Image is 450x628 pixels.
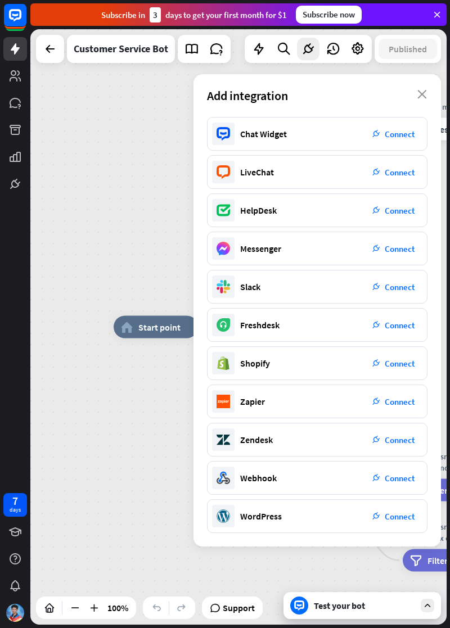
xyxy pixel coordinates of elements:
[385,396,415,407] span: Connect
[417,90,427,99] i: close
[372,206,380,214] i: plug_integration
[372,436,380,444] i: plug_integration
[240,396,265,407] div: Zapier
[385,435,415,445] span: Connect
[410,555,422,566] i: filter
[385,358,415,369] span: Connect
[240,358,270,369] div: Shopify
[296,6,362,24] div: Subscribe now
[240,434,273,445] div: Zendesk
[101,7,287,22] div: Subscribe in days to get your first month for $1
[150,7,161,22] div: 3
[385,320,415,331] span: Connect
[385,167,415,178] span: Connect
[240,510,282,522] div: WordPress
[372,512,380,520] i: plug_integration
[240,281,260,292] div: Slack
[240,243,281,254] div: Messenger
[12,496,18,506] div: 7
[121,322,133,333] i: home_2
[10,506,21,514] div: days
[372,168,380,176] i: plug_integration
[385,511,415,522] span: Connect
[372,321,380,329] i: plug_integration
[372,397,380,405] i: plug_integration
[240,166,274,178] div: LiveChat
[240,472,277,484] div: Webhook
[385,205,415,216] span: Connect
[207,88,288,103] span: Add integration
[9,4,43,38] button: Open LiveChat chat widget
[138,322,181,333] span: Start point
[385,473,415,484] span: Connect
[372,474,380,482] i: plug_integration
[3,493,27,517] a: 7 days
[372,359,380,367] i: plug_integration
[379,39,437,59] button: Published
[314,600,415,611] div: Test your bot
[223,599,255,617] span: Support
[372,130,380,138] i: plug_integration
[372,283,380,291] i: plug_integration
[240,128,287,139] div: Chat Widget
[240,205,277,216] div: HelpDesk
[240,319,280,331] div: Freshdesk
[74,35,168,63] div: Customer Service Bot
[104,599,132,617] div: 100%
[385,243,415,254] span: Connect
[385,129,415,139] span: Connect
[427,555,448,566] span: Filter
[385,282,415,292] span: Connect
[372,245,380,252] i: plug_integration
